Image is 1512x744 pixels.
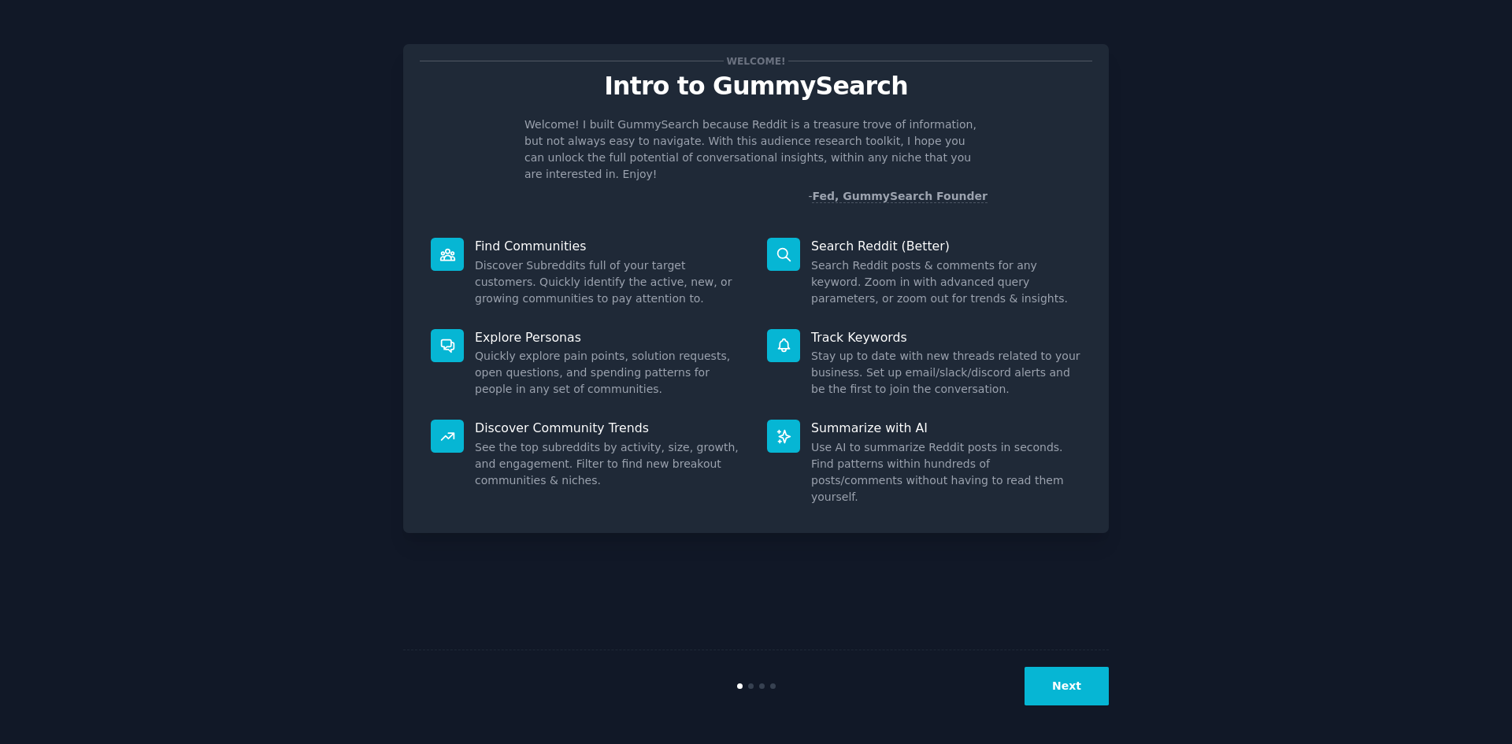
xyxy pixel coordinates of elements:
dd: Discover Subreddits full of your target customers. Quickly identify the active, new, or growing c... [475,257,745,307]
dd: Quickly explore pain points, solution requests, open questions, and spending patterns for people ... [475,348,745,398]
dd: Use AI to summarize Reddit posts in seconds. Find patterns within hundreds of posts/comments with... [811,439,1081,505]
span: Welcome! [724,53,788,69]
p: Discover Community Trends [475,420,745,436]
dd: Search Reddit posts & comments for any keyword. Zoom in with advanced query parameters, or zoom o... [811,257,1081,307]
p: Intro to GummySearch [420,72,1092,100]
button: Next [1025,667,1109,705]
a: Fed, GummySearch Founder [812,190,988,203]
p: Welcome! I built GummySearch because Reddit is a treasure trove of information, but not always ea... [524,117,988,183]
p: Explore Personas [475,329,745,346]
p: Search Reddit (Better) [811,238,1081,254]
p: Track Keywords [811,329,1081,346]
dd: Stay up to date with new threads related to your business. Set up email/slack/discord alerts and ... [811,348,1081,398]
dd: See the top subreddits by activity, size, growth, and engagement. Filter to find new breakout com... [475,439,745,489]
div: - [808,188,988,205]
p: Find Communities [475,238,745,254]
p: Summarize with AI [811,420,1081,436]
